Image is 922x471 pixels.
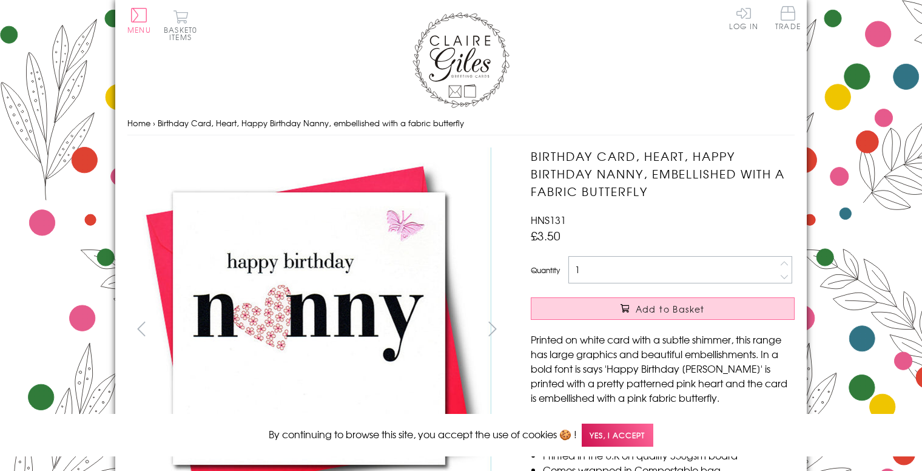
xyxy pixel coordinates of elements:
button: Add to Basket [531,297,795,320]
button: Basket0 items [164,10,197,41]
p: Printed on white card with a subtle shimmer, this range has large graphics and beautiful embellis... [531,332,795,405]
span: 0 items [169,24,197,42]
button: prev [127,315,155,342]
label: Quantity [531,265,560,276]
span: Yes, I accept [582,424,653,447]
h1: Birthday Card, Heart, Happy Birthday Nanny, embellished with a fabric butterfly [531,147,795,200]
span: HNS131 [531,212,566,227]
span: Menu [127,24,151,35]
span: £3.50 [531,227,560,244]
span: Add to Basket [636,303,705,315]
nav: breadcrumbs [127,111,795,136]
img: Claire Giles Greetings Cards [412,12,510,108]
span: Birthday Card, Heart, Happy Birthday Nanny, embellished with a fabric butterfly [158,117,464,129]
span: › [153,117,155,129]
a: Trade [775,6,801,32]
span: Trade [775,6,801,30]
a: Home [127,117,150,129]
button: Menu [127,8,151,33]
a: Log In [729,6,758,30]
button: next [479,315,506,342]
